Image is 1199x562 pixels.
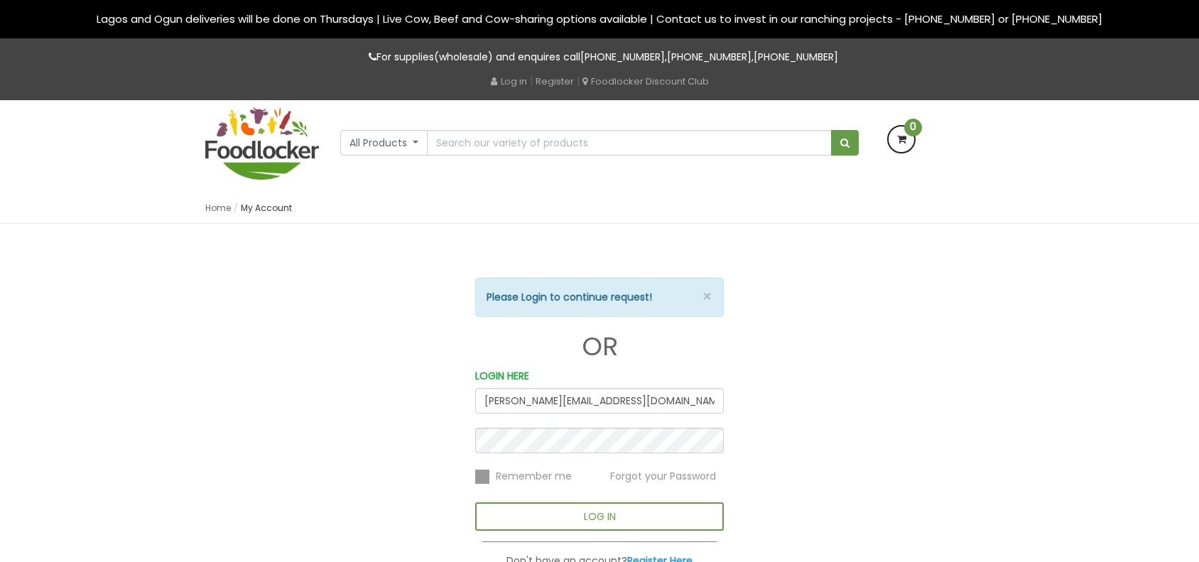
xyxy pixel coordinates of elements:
span: | [530,74,533,88]
span: Lagos and Ogun deliveries will be done on Thursdays | Live Cow, Beef and Cow-sharing options avai... [97,11,1102,26]
label: LOGIN HERE [475,368,529,384]
input: Email [475,388,724,414]
button: All Products [340,130,428,156]
a: Register [536,75,574,88]
a: Foodlocker Discount Club [582,75,709,88]
a: [PHONE_NUMBER] [667,50,752,64]
strong: Please Login to continue request! [487,290,652,304]
button: × [702,289,712,304]
span: 0 [904,119,922,136]
button: LOG IN [475,502,724,531]
a: Forgot your Password [610,468,716,482]
h1: OR [475,333,724,361]
span: | [577,74,580,88]
a: [PHONE_NUMBER] [580,50,665,64]
a: Home [205,202,231,214]
img: FoodLocker [205,107,319,180]
a: Log in [491,75,527,88]
span: Forgot your Password [610,469,716,483]
span: Remember me [496,469,572,483]
p: For supplies(wholesale) and enquires call , , [205,49,994,65]
a: [PHONE_NUMBER] [754,50,838,64]
input: Search our variety of products [427,130,832,156]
